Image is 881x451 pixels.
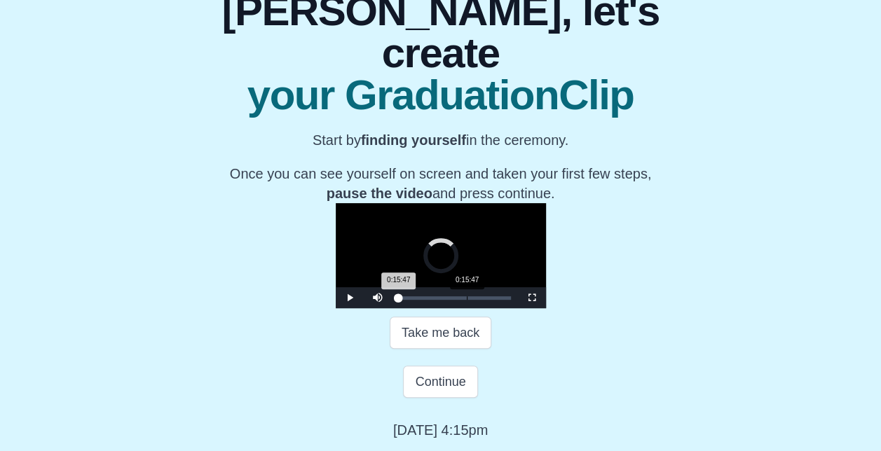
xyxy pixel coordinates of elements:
button: Mute [364,287,392,308]
button: Take me back [390,317,491,349]
div: Progress Bar [399,296,511,300]
b: pause the video [327,186,432,201]
button: Continue [403,366,477,398]
span: your GraduationClip [220,74,661,116]
button: Play [336,287,364,308]
p: Start by in the ceremony. [220,130,661,150]
b: finding yourself [361,132,466,148]
p: [DATE] 4:15pm [393,420,488,440]
button: Fullscreen [518,287,546,308]
div: Video Player [336,203,546,308]
p: Once you can see yourself on screen and taken your first few steps, and press continue. [220,164,661,203]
